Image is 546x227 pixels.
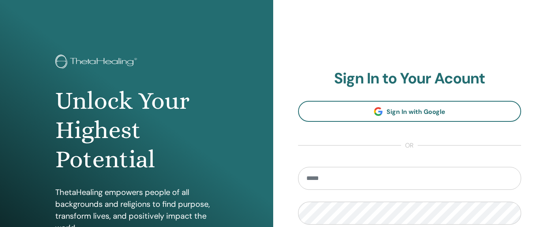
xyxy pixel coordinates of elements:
[298,101,522,122] a: Sign In with Google
[401,141,418,150] span: or
[55,86,218,174] h1: Unlock Your Highest Potential
[298,70,522,88] h2: Sign In to Your Acount
[387,108,445,116] span: Sign In with Google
